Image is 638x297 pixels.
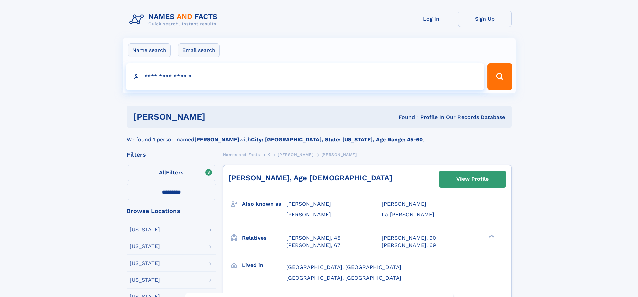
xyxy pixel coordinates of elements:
[242,232,286,244] h3: Relatives
[251,136,423,143] b: City: [GEOGRAPHIC_DATA], State: [US_STATE], Age Range: 45-60
[127,208,216,214] div: Browse Locations
[127,165,216,181] label: Filters
[321,152,357,157] span: [PERSON_NAME]
[286,234,340,242] a: [PERSON_NAME], 45
[128,43,171,57] label: Name search
[133,113,302,121] h1: [PERSON_NAME]
[130,227,160,232] div: [US_STATE]
[286,275,401,281] span: [GEOGRAPHIC_DATA], [GEOGRAPHIC_DATA]
[286,201,331,207] span: [PERSON_NAME]
[405,11,458,27] a: Log In
[194,136,239,143] b: [PERSON_NAME]
[242,259,286,271] h3: Lived in
[487,234,495,238] div: ❯
[127,152,216,158] div: Filters
[278,150,313,159] a: [PERSON_NAME]
[487,63,512,90] button: Search Button
[278,152,313,157] span: [PERSON_NAME]
[456,171,489,187] div: View Profile
[223,150,260,159] a: Names and Facts
[127,128,512,144] div: We found 1 person named with .
[286,264,401,270] span: [GEOGRAPHIC_DATA], [GEOGRAPHIC_DATA]
[382,234,436,242] a: [PERSON_NAME], 90
[382,242,436,249] a: [PERSON_NAME], 69
[126,63,485,90] input: search input
[127,11,223,29] img: Logo Names and Facts
[130,277,160,283] div: [US_STATE]
[130,244,160,249] div: [US_STATE]
[267,150,270,159] a: K
[286,211,331,218] span: [PERSON_NAME]
[286,242,340,249] a: [PERSON_NAME], 67
[458,11,512,27] a: Sign Up
[439,171,506,187] a: View Profile
[159,169,166,176] span: All
[178,43,220,57] label: Email search
[242,198,286,210] h3: Also known as
[267,152,270,157] span: K
[382,211,434,218] span: La [PERSON_NAME]
[229,174,392,182] a: [PERSON_NAME], Age [DEMOGRAPHIC_DATA]
[302,114,505,121] div: Found 1 Profile In Our Records Database
[130,261,160,266] div: [US_STATE]
[382,201,426,207] span: [PERSON_NAME]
